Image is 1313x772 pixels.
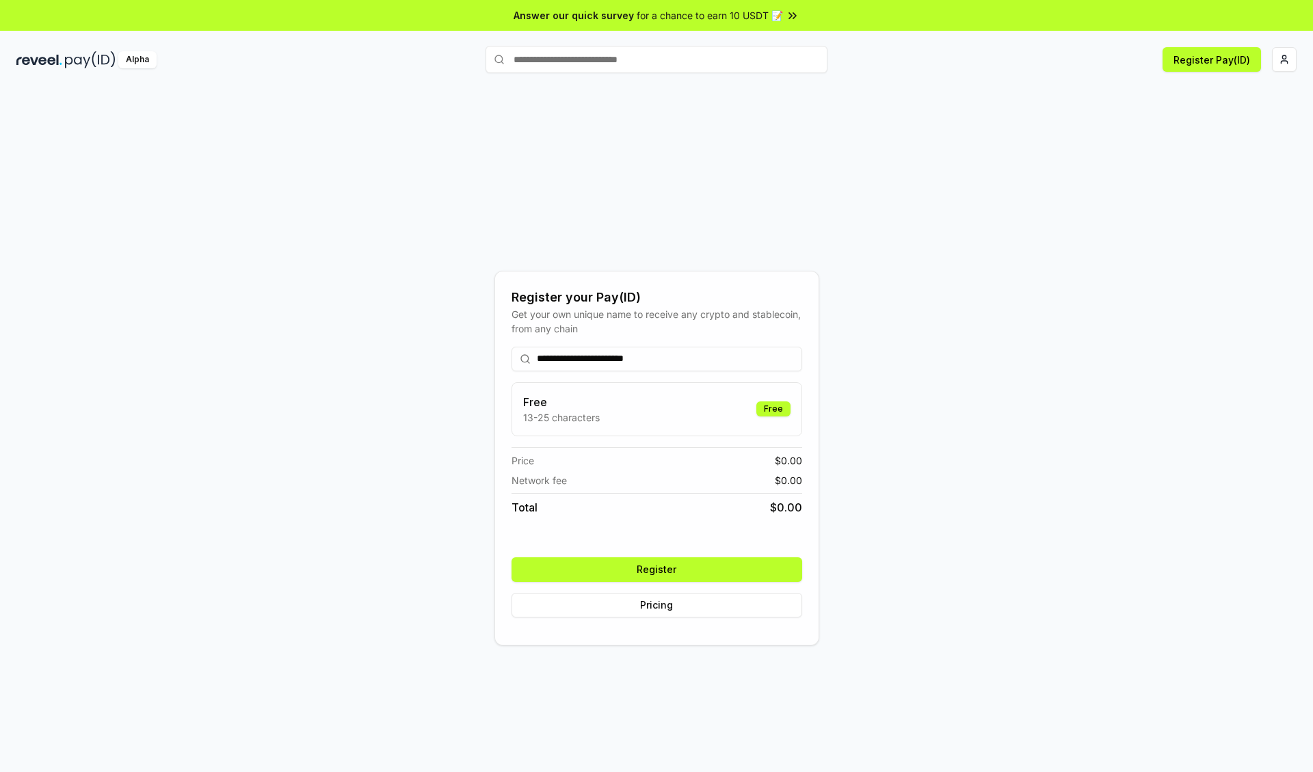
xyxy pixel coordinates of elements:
[775,473,802,488] span: $ 0.00
[512,453,534,468] span: Price
[118,51,157,68] div: Alpha
[523,410,600,425] p: 13-25 characters
[770,499,802,516] span: $ 0.00
[512,288,802,307] div: Register your Pay(ID)
[775,453,802,468] span: $ 0.00
[512,473,567,488] span: Network fee
[523,394,600,410] h3: Free
[16,51,62,68] img: reveel_dark
[637,8,783,23] span: for a chance to earn 10 USDT 📝
[512,499,538,516] span: Total
[1163,47,1261,72] button: Register Pay(ID)
[512,307,802,336] div: Get your own unique name to receive any crypto and stablecoin, from any chain
[512,593,802,617] button: Pricing
[512,557,802,582] button: Register
[65,51,116,68] img: pay_id
[514,8,634,23] span: Answer our quick survey
[756,401,791,416] div: Free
